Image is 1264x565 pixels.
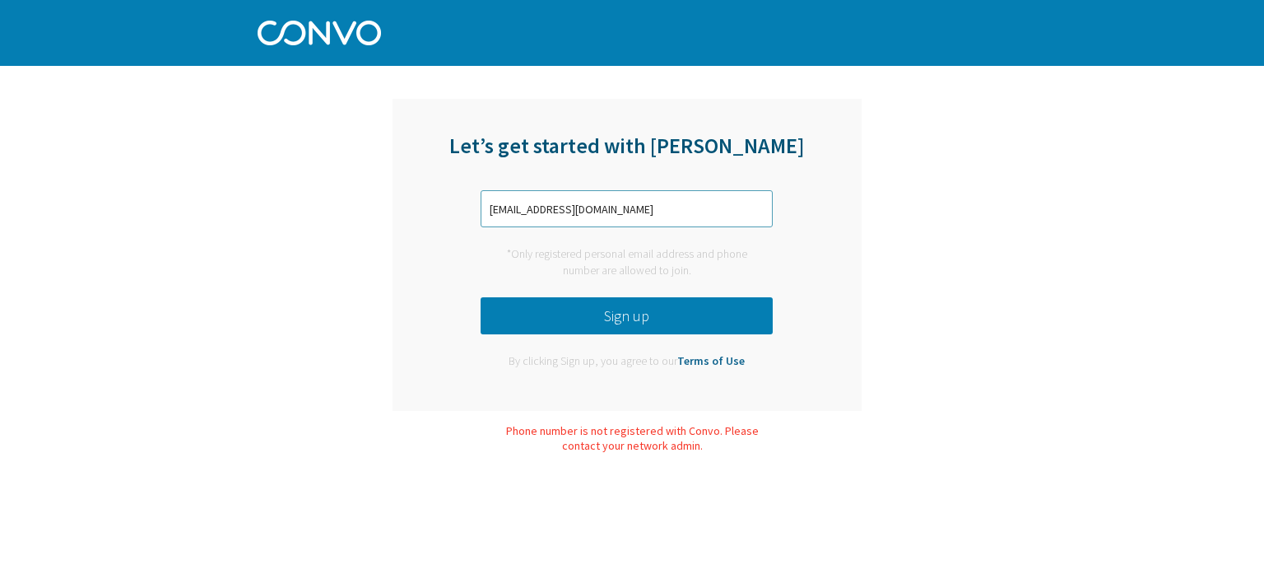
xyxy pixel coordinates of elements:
[258,16,381,45] img: Convo Logo
[481,246,773,278] div: *Only registered personal email address and phone number are allowed to join.
[677,353,745,368] a: Terms of Use
[481,190,773,227] input: Enter phone number or email address
[481,297,773,334] button: Sign up
[496,353,757,370] div: By clicking Sign up, you agree to our
[488,423,776,453] div: Phone number is not registered with Convo. Please contact your network admin.
[393,132,862,180] div: Let’s get started with [PERSON_NAME]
